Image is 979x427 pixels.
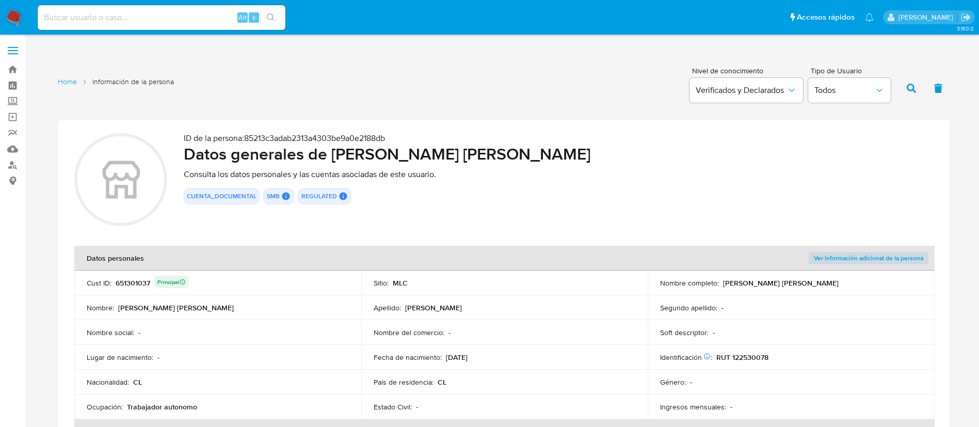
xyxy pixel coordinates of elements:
[808,78,891,103] button: Todos
[92,77,174,87] span: Información de la persona
[58,77,77,87] a: Home
[898,12,957,22] p: aline.magdaleno@mercadolibre.com
[960,12,971,23] a: Salir
[58,73,174,102] nav: List of pages
[814,85,874,96] span: Todos
[696,85,787,96] span: Verificados y Declarados
[797,12,855,23] span: Accesos rápidos
[692,67,803,74] span: Nivel de conocimiento
[260,10,281,25] button: search-icon
[38,11,285,24] input: Buscar usuario o caso...
[689,78,803,103] button: Verificados y Declarados
[252,12,255,22] span: s
[238,12,247,22] span: Alt
[865,13,874,22] a: Notificaciones
[811,67,893,74] span: Tipo de Usuario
